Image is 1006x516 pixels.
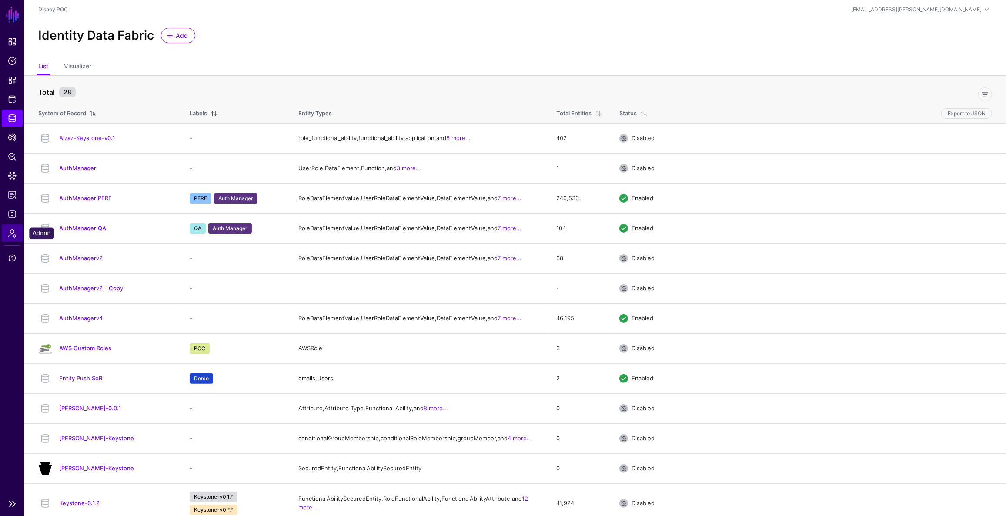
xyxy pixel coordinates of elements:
[424,405,448,412] a: 8 more...
[290,213,548,243] td: RoleDataElementValue, UserRoleDataElementValue, DataElementValue, and
[181,243,290,273] td: -
[8,114,17,123] span: Identity Data Fabric
[8,76,17,84] span: Snippets
[498,315,521,322] a: 7 more...
[59,164,96,171] a: AuthManager
[2,205,23,223] a: Logs
[290,453,548,483] td: SecuredEntity, FunctionalAbilitySecuredEntity
[632,375,653,382] span: Enabled
[632,164,655,171] span: Disabled
[59,285,123,292] a: AuthManagerv2 - Copy
[181,273,290,303] td: -
[8,171,17,180] span: Data Lens
[2,129,23,146] a: CAEP Hub
[8,191,17,199] span: Reports
[548,393,611,423] td: 0
[29,227,54,239] div: Admin
[38,6,68,13] a: Disney POC
[290,303,548,333] td: RoleDataElementValue, UserRoleDataElementValue, DataElementValue, and
[59,255,103,261] a: AuthManagerv2
[190,373,213,384] span: Demo
[290,243,548,273] td: RoleDataElementValue, UserRoleDataElementValue, DataElementValue, and
[498,194,521,201] a: 7 more...
[8,57,17,65] span: Policies
[632,134,655,141] span: Disabled
[290,333,548,363] td: AWSRole
[548,183,611,213] td: 246,533
[548,243,611,273] td: 38
[5,5,20,24] a: SGNL
[38,109,86,118] div: System of Record
[290,393,548,423] td: Attribute, Attribute Type, Functional Ability, and
[619,109,637,118] div: Status
[548,363,611,393] td: 2
[59,375,102,382] a: Entity Push SoR
[632,345,655,352] span: Disabled
[632,499,655,506] span: Disabled
[2,148,23,165] a: Policy Lens
[548,453,611,483] td: 0
[190,492,237,502] span: Keystone-v0.1.*
[548,333,611,363] td: 3
[38,342,52,355] img: svg+xml;base64,PHN2ZyB3aWR0aD0iMzAwIiBoZWlnaHQ9IjMwMCIgdmlld0JveD0iMCAwIDMwMCAzMDAiIGZpbGw9Im5vbm...
[59,465,134,472] a: [PERSON_NAME]-Keystone
[851,6,982,13] div: [EMAIL_ADDRESS][PERSON_NAME][DOMAIN_NAME]
[548,423,611,453] td: 0
[190,193,211,204] span: PERF
[632,285,655,292] span: Disabled
[59,224,106,231] a: AuthManager QA
[181,423,290,453] td: -
[8,210,17,218] span: Logs
[298,110,332,117] span: Entity Types
[59,405,121,412] a: [PERSON_NAME]-0.0.1
[38,462,52,476] img: svg+xml;base64,PHN2ZyB4bWxucz0iaHR0cDovL3d3dy53My5vcmcvMjAwMC9zdmciIHdpZHRoPSIyNTAiIGhlaWdodD0iMj...
[59,345,111,352] a: AWS Custom Roles
[498,255,521,261] a: 7 more...
[2,33,23,50] a: Dashboard
[59,499,100,506] a: Keystone-0.1.2
[181,153,290,183] td: -
[397,164,421,171] a: 3 more...
[548,303,611,333] td: 46,195
[181,123,290,153] td: -
[2,167,23,184] a: Data Lens
[290,423,548,453] td: conditionalGroupMembership, conditionalRoleMembership, groupMember, and
[208,223,252,234] span: Auth Manager
[2,186,23,204] a: Reports
[190,223,206,234] span: QA
[298,495,528,511] a: 12 more...
[446,134,471,141] a: 8 more...
[290,123,548,153] td: role_functional_ability, functional_ability, application, and
[632,255,655,261] span: Disabled
[632,465,655,472] span: Disabled
[290,183,548,213] td: RoleDataElementValue, UserRoleDataElementValue, DataElementValue, and
[190,505,237,515] span: Keystone-v0.*.*
[190,343,210,354] span: POC
[8,254,17,262] span: Support
[2,52,23,70] a: Policies
[290,363,548,393] td: emails, Users
[38,28,154,43] h2: Identity Data Fabric
[8,133,17,142] span: CAEP Hub
[181,393,290,423] td: -
[214,193,257,204] span: Auth Manager
[548,213,611,243] td: 104
[8,152,17,161] span: Policy Lens
[632,224,653,231] span: Enabled
[59,315,103,322] a: AuthManagerv4
[2,71,23,89] a: Snippets
[59,194,112,201] a: AuthManager PERF
[2,90,23,108] a: Protected Systems
[548,153,611,183] td: 1
[556,109,592,118] div: Total Entities
[941,108,992,119] button: Export to JSON
[161,28,195,43] a: Add
[632,315,653,322] span: Enabled
[8,37,17,46] span: Dashboard
[59,87,76,97] small: 28
[2,224,23,242] a: Admin
[38,88,55,97] strong: Total
[64,59,91,75] a: Visualizer
[632,194,653,201] span: Enabled
[190,109,207,118] div: Labels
